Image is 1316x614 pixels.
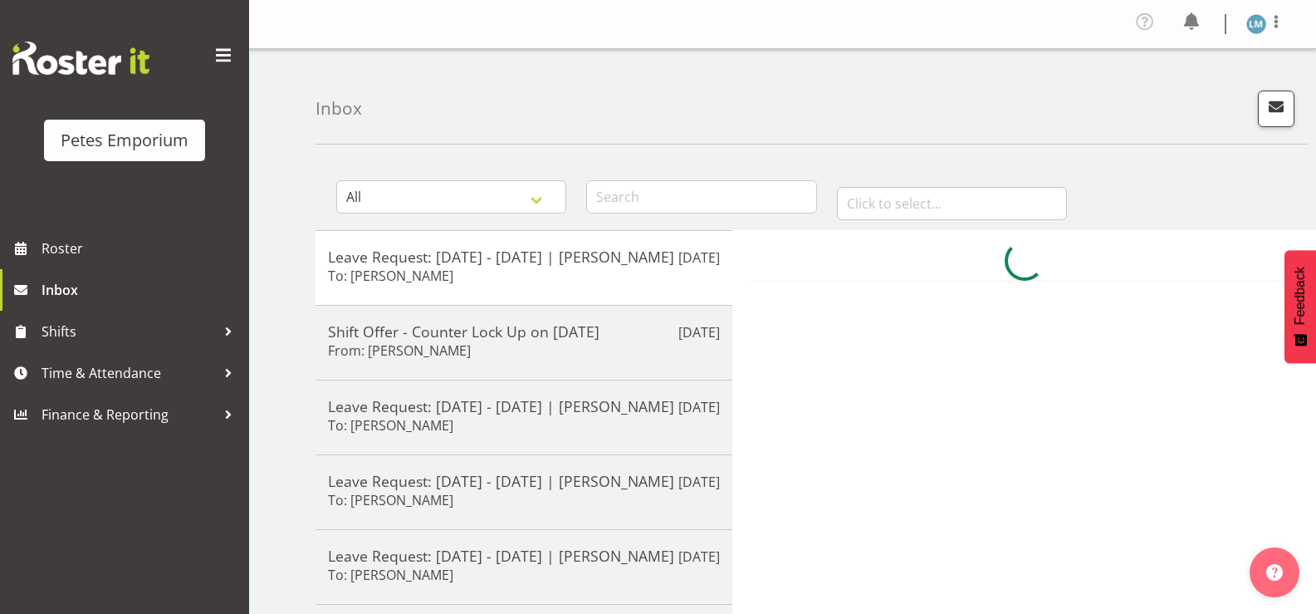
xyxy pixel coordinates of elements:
[328,417,453,434] h6: To: [PERSON_NAME]
[328,342,471,359] h6: From: [PERSON_NAME]
[328,397,720,415] h5: Leave Request: [DATE] - [DATE] | [PERSON_NAME]
[678,472,720,492] p: [DATE]
[42,319,216,344] span: Shifts
[678,397,720,417] p: [DATE]
[42,278,241,302] span: Inbox
[328,248,720,266] h5: Leave Request: [DATE] - [DATE] | [PERSON_NAME]
[42,236,241,261] span: Roster
[1246,14,1266,34] img: lianne-morete5410.jpg
[12,42,149,75] img: Rosterit website logo
[328,472,720,490] h5: Leave Request: [DATE] - [DATE] | [PERSON_NAME]
[837,187,1067,220] input: Click to select...
[328,547,720,565] h5: Leave Request: [DATE] - [DATE] | [PERSON_NAME]
[1284,250,1316,363] button: Feedback - Show survey
[678,547,720,567] p: [DATE]
[678,322,720,342] p: [DATE]
[586,180,816,214] input: Search
[1266,564,1283,581] img: help-xxl-2.png
[61,128,188,153] div: Petes Emporium
[1293,267,1308,325] span: Feedback
[328,567,453,583] h6: To: [PERSON_NAME]
[316,99,362,118] h4: Inbox
[328,322,720,341] h5: Shift Offer - Counter Lock Up on [DATE]
[42,361,216,386] span: Time & Attendance
[678,248,720,268] p: [DATE]
[328,492,453,508] h6: To: [PERSON_NAME]
[328,268,453,284] h6: To: [PERSON_NAME]
[42,402,216,427] span: Finance & Reporting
